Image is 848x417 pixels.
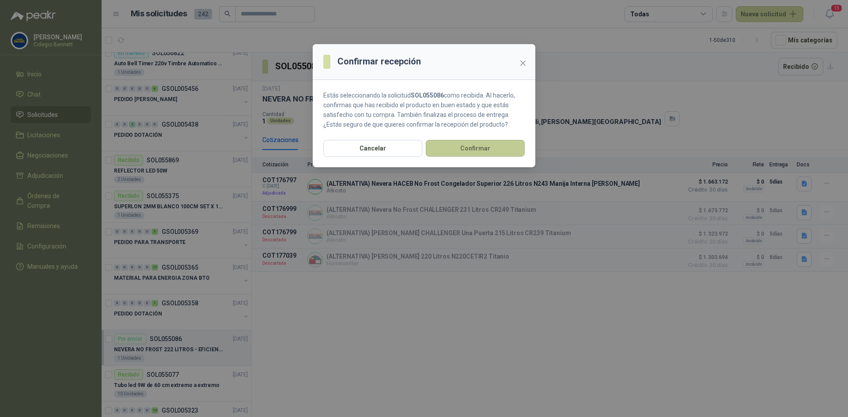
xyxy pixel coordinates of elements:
span: close [519,60,526,67]
button: Cancelar [323,140,422,157]
p: Estás seleccionando la solicitud como recibida. Al hacerlo, confirmas que has recibido el product... [323,90,525,129]
button: Close [516,56,530,70]
strong: SOL055086 [411,92,444,99]
h3: Confirmar recepción [337,55,421,68]
button: Confirmar [426,140,525,157]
